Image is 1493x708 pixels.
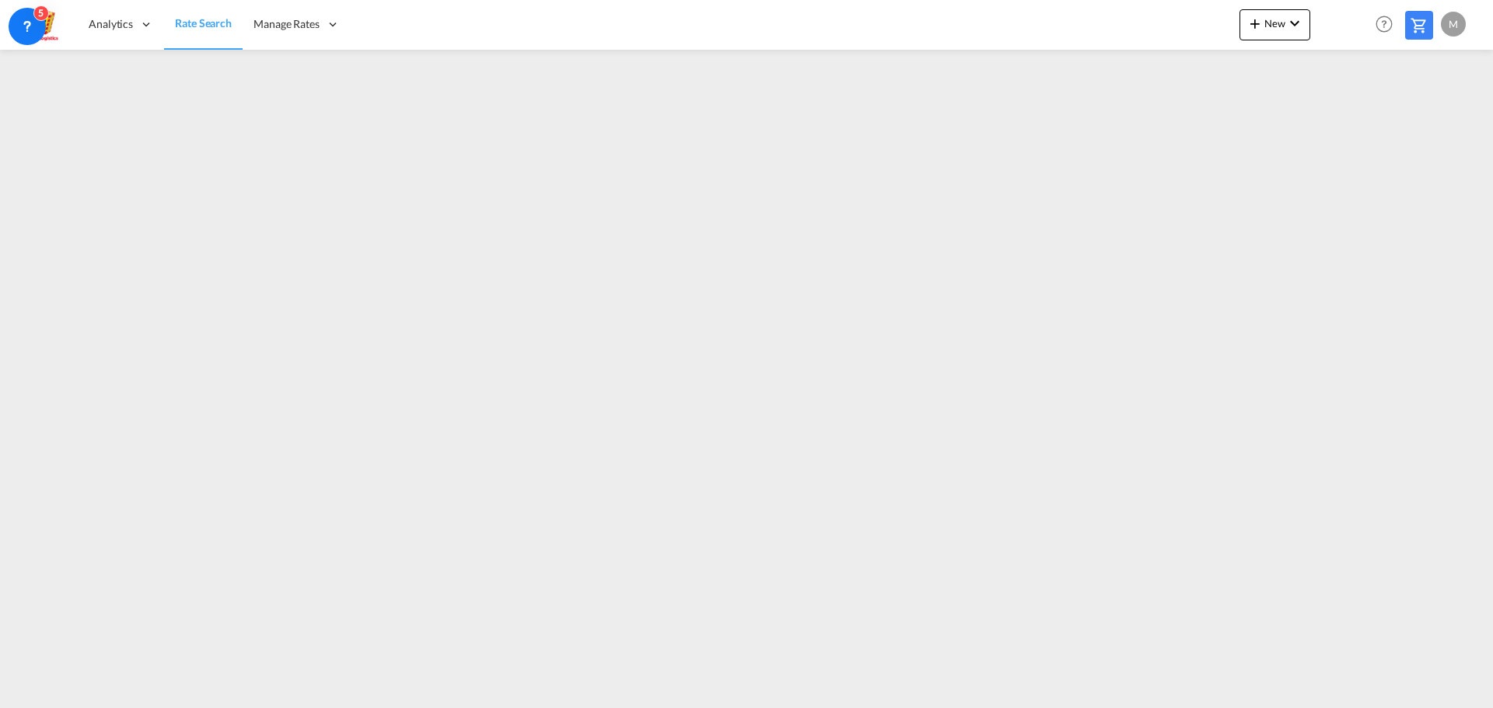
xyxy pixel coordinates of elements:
[1240,9,1310,40] button: icon-plus 400-fgNewicon-chevron-down
[1246,14,1264,33] md-icon: icon-plus 400-fg
[1371,11,1397,37] span: Help
[89,16,133,32] span: Analytics
[253,16,320,32] span: Manage Rates
[1246,17,1304,30] span: New
[23,7,58,42] img: a2a4a140666c11eeab5485e577415959.png
[1441,12,1466,37] div: M
[1371,11,1405,39] div: Help
[1285,14,1304,33] md-icon: icon-chevron-down
[175,16,232,30] span: Rate Search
